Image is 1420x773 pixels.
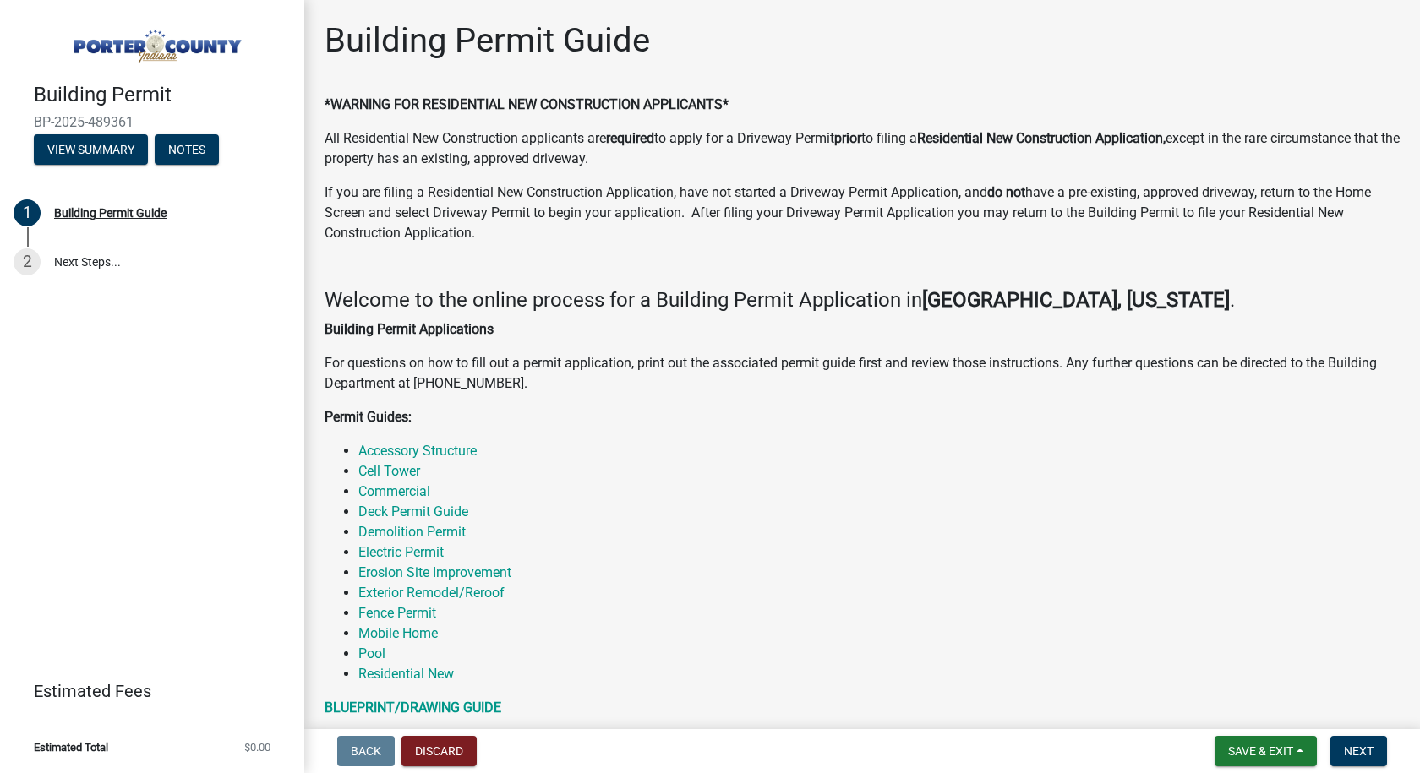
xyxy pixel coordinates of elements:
a: BLUEPRINT/DRAWING GUIDE [325,700,501,716]
a: Accessory Structure [358,443,477,459]
strong: Building Permit Applications [325,321,494,337]
a: Erosion Site Improvement [358,564,511,580]
a: Exterior Remodel/Reroof [358,585,505,601]
strong: prior [834,130,861,146]
span: BP-2025-489361 [34,114,270,130]
button: Back [337,736,395,766]
span: Back [351,744,381,758]
p: All Residential New Construction applicants are to apply for a Driveway Permit to filing a except... [325,128,1400,169]
div: Building Permit Guide [54,207,167,219]
a: Cell Tower [358,463,420,479]
a: Pool [358,645,385,661]
a: Commercial [358,483,430,499]
wm-modal-confirm: Notes [155,144,219,157]
a: Electric Permit [358,544,444,560]
p: If you are filing a Residential New Construction Application, have not started a Driveway Permit ... [325,182,1400,243]
button: Save & Exit [1215,736,1317,766]
strong: do not [987,184,1025,200]
p: For questions on how to fill out a permit application, print out the associated permit guide firs... [325,353,1400,394]
h1: Building Permit Guide [325,20,650,61]
strong: [GEOGRAPHIC_DATA], [US_STATE] [922,288,1230,312]
a: Mobile Home [358,625,438,641]
h4: Welcome to the online process for a Building Permit Application in . [325,288,1400,313]
strong: Permit Guides: [325,409,412,425]
button: Notes [155,134,219,165]
a: Estimated Fees [14,674,277,708]
span: Next [1344,744,1374,758]
strong: Residential New Construction Application, [917,130,1166,146]
div: 2 [14,248,41,275]
button: Discard [401,736,477,766]
h4: Building Permit [34,83,291,107]
span: $0.00 [244,742,270,753]
a: Demolition Permit [358,524,466,540]
span: Estimated Total [34,742,108,753]
a: Fence Permit [358,605,436,621]
button: Next [1330,736,1387,766]
strong: required [606,130,654,146]
strong: *WARNING FOR RESIDENTIAL NEW CONSTRUCTION APPLICANTS* [325,96,729,112]
a: Residential New [358,666,454,682]
a: Deck Permit Guide [358,504,468,520]
span: Save & Exit [1228,744,1293,758]
button: View Summary [34,134,148,165]
img: Porter County, Indiana [34,18,277,65]
wm-modal-confirm: Summary [34,144,148,157]
div: 1 [14,199,41,226]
